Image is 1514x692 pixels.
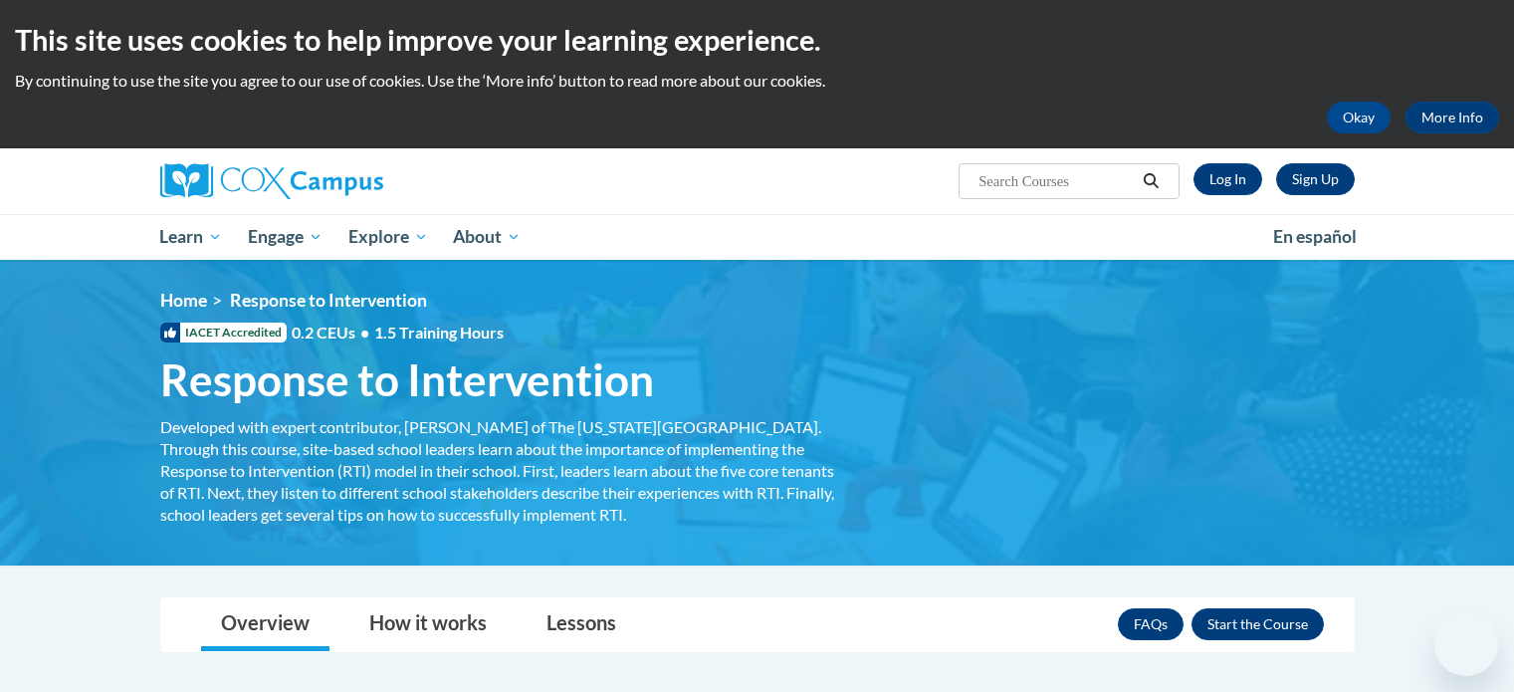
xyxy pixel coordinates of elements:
span: Engage [248,225,323,249]
p: By continuing to use the site you agree to our use of cookies. Use the ‘More info’ button to read... [15,70,1499,92]
a: Home [160,290,207,311]
a: Register [1276,163,1355,195]
a: More Info [1406,102,1499,133]
span: En español [1273,226,1357,247]
div: Developed with expert contributor, [PERSON_NAME] of The [US_STATE][GEOGRAPHIC_DATA]. Through this... [160,416,847,526]
span: 1.5 Training Hours [374,323,504,342]
span: Response to Intervention [160,353,654,406]
span: Learn [159,225,222,249]
span: IACET Accredited [160,323,287,343]
a: Explore [335,214,441,260]
span: About [453,225,521,249]
a: Cox Campus [160,163,539,199]
a: Lessons [527,598,636,651]
button: Search [1136,169,1166,193]
iframe: Button to launch messaging window [1434,612,1498,676]
a: Overview [201,598,329,651]
a: En español [1260,216,1370,258]
button: Okay [1327,102,1391,133]
span: • [360,323,369,342]
div: Main menu [130,214,1385,260]
button: Enroll [1191,608,1324,640]
a: About [440,214,534,260]
a: Learn [147,214,236,260]
a: Log In [1193,163,1262,195]
span: Explore [348,225,428,249]
span: 0.2 CEUs [292,322,504,344]
a: Engage [235,214,335,260]
a: How it works [349,598,507,651]
span: Response to Intervention [230,290,427,311]
img: Cox Campus [160,163,383,199]
h2: This site uses cookies to help improve your learning experience. [15,20,1499,60]
input: Search Courses [976,169,1136,193]
a: FAQs [1118,608,1184,640]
